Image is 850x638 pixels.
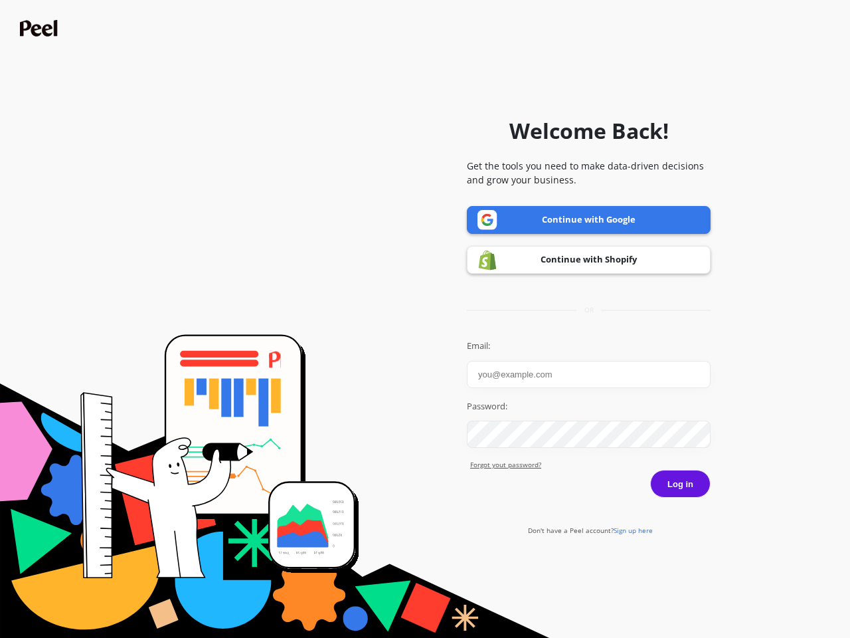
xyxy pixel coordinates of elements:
a: Don't have a Peel account?Sign up here [528,526,653,535]
img: Shopify logo [477,250,497,270]
p: Get the tools you need to make data-driven decisions and grow your business. [467,159,711,187]
button: Log in [650,470,711,498]
a: Continue with Google [467,206,711,234]
input: you@example.com [467,361,711,388]
img: Google logo [477,210,497,230]
a: Forgot yout password? [470,460,711,470]
img: Peel [20,20,61,37]
label: Password: [467,400,711,413]
h1: Welcome Back! [509,115,669,147]
label: Email: [467,340,711,353]
span: Sign up here [614,526,653,535]
a: Continue with Shopify [467,246,711,274]
div: or [467,305,711,315]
